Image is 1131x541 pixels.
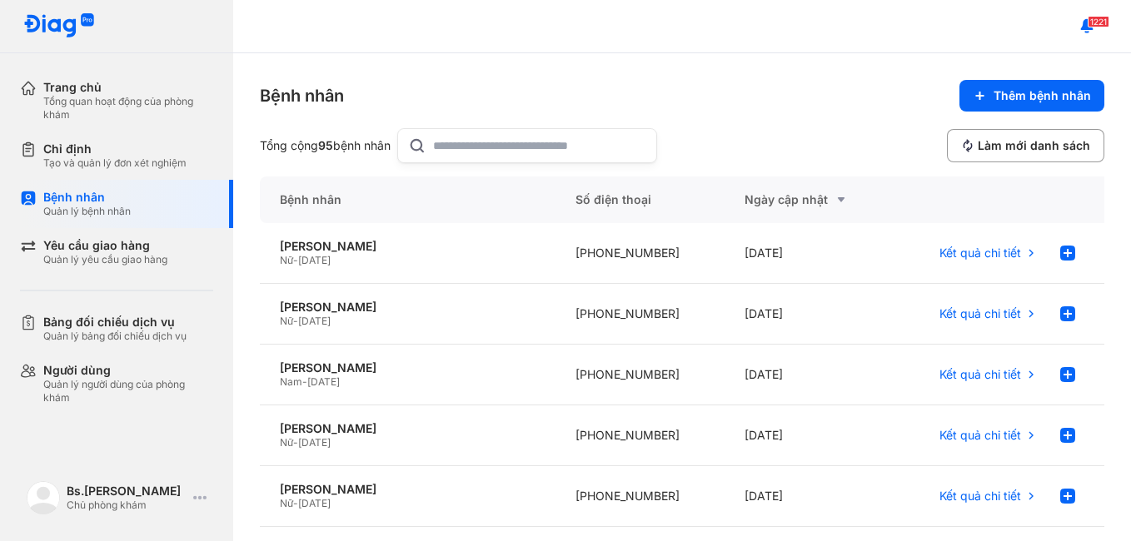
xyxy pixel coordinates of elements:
[939,306,1021,321] span: Kết quả chi tiết
[298,315,331,327] span: [DATE]
[978,138,1090,153] span: Làm mới danh sách
[293,436,298,449] span: -
[260,84,344,107] div: Bệnh nhân
[939,428,1021,443] span: Kết quả chi tiết
[280,360,536,375] div: [PERSON_NAME]
[43,253,167,266] div: Quản lý yêu cầu giao hàng
[280,482,536,497] div: [PERSON_NAME]
[43,330,187,343] div: Quản lý bảng đối chiếu dịch vụ
[725,466,894,527] div: [DATE]
[280,315,293,327] span: Nữ
[293,497,298,509] span: -
[280,375,302,388] span: Nam
[280,421,536,436] div: [PERSON_NAME]
[959,80,1104,112] button: Thêm bệnh nhân
[302,375,307,388] span: -
[939,367,1021,382] span: Kết quả chi tiết
[725,345,894,405] div: [DATE]
[556,405,725,466] div: [PHONE_NUMBER]
[27,481,60,514] img: logo
[280,239,536,254] div: [PERSON_NAME]
[280,436,293,449] span: Nữ
[67,484,187,499] div: Bs.[PERSON_NAME]
[556,466,725,527] div: [PHONE_NUMBER]
[43,363,213,378] div: Người dùng
[43,156,187,170] div: Tạo và quản lý đơn xét nghiệm
[293,315,298,327] span: -
[556,176,725,223] div: Số điện thoại
[556,223,725,284] div: [PHONE_NUMBER]
[725,284,894,345] div: [DATE]
[280,300,536,315] div: [PERSON_NAME]
[725,223,894,284] div: [DATE]
[745,190,874,210] div: Ngày cập nhật
[298,497,331,509] span: [DATE]
[939,246,1021,261] span: Kết quả chi tiết
[318,138,333,152] span: 95
[307,375,340,388] span: [DATE]
[43,378,213,405] div: Quản lý người dùng của phòng khám
[1088,16,1109,27] span: 1221
[23,13,95,39] img: logo
[43,141,187,156] div: Chỉ định
[260,138,391,153] div: Tổng cộng bệnh nhân
[43,205,131,218] div: Quản lý bệnh nhân
[725,405,894,466] div: [DATE]
[260,176,556,223] div: Bệnh nhân
[280,497,293,509] span: Nữ
[556,284,725,345] div: [PHONE_NUMBER]
[298,254,331,266] span: [DATE]
[293,254,298,266] span: -
[67,499,187,512] div: Chủ phòng khám
[43,95,213,122] div: Tổng quan hoạt động của phòng khám
[947,129,1104,162] button: Làm mới danh sách
[280,254,293,266] span: Nữ
[43,190,131,205] div: Bệnh nhân
[43,315,187,330] div: Bảng đối chiếu dịch vụ
[43,238,167,253] div: Yêu cầu giao hàng
[298,436,331,449] span: [DATE]
[43,80,213,95] div: Trang chủ
[556,345,725,405] div: [PHONE_NUMBER]
[939,489,1021,504] span: Kết quả chi tiết
[994,88,1091,103] span: Thêm bệnh nhân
